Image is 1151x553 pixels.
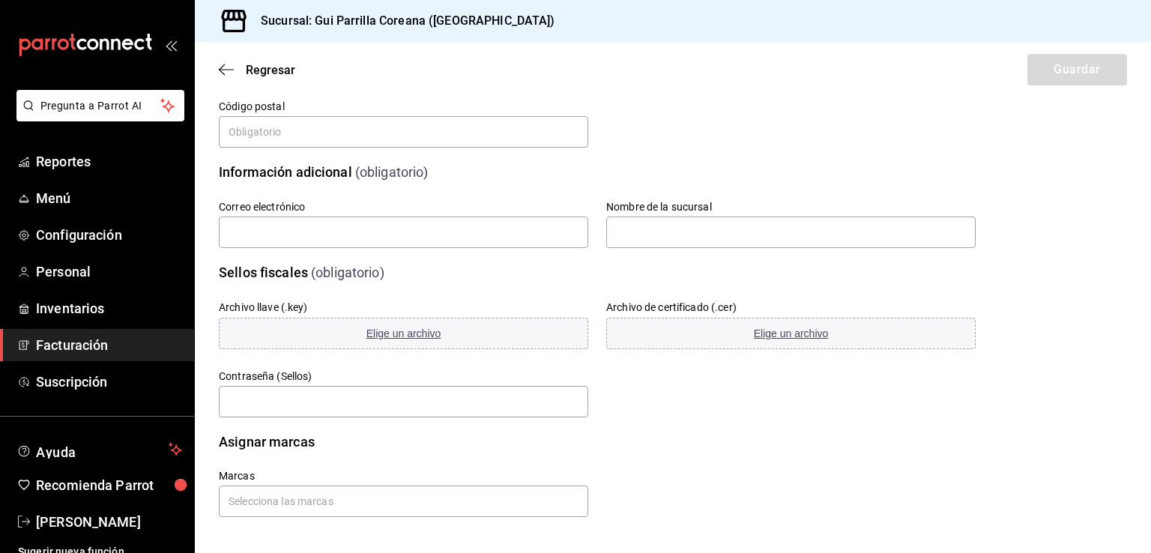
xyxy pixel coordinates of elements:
label: Contraseña (Sellos) [219,371,588,381]
span: Pregunta a Parrot AI [40,98,161,114]
span: Recomienda Parrot [36,475,182,495]
div: Información adicional [219,162,352,182]
div: Asignar marcas [219,432,315,452]
input: Selecciona las marcas [219,486,588,517]
label: Archivo llave (.key) [219,302,308,312]
span: Configuración [36,225,182,245]
div: (obligatorio) [311,262,384,282]
label: Correo electrónico [219,202,588,212]
label: Código postal [219,101,588,112]
span: Elige un archivo [754,327,829,339]
span: Suscripción [36,372,182,392]
span: Reportes [36,151,182,172]
input: Obligatorio [219,116,588,148]
a: Pregunta a Parrot AI [10,109,184,124]
button: Regresar [219,63,295,77]
h3: Sucursal: Gui Parrilla Coreana ([GEOGRAPHIC_DATA]) [249,12,555,30]
button: Elige un archivo [219,318,588,349]
span: Elige un archivo [366,327,441,339]
h6: Marcas [219,470,588,482]
div: (obligatorio) [355,162,429,182]
button: Pregunta a Parrot AI [16,90,184,121]
span: Facturación [36,335,182,355]
label: Nombre de la sucursal [606,202,976,212]
span: Ayuda [36,441,163,459]
button: open_drawer_menu [165,39,177,51]
div: Sellos fiscales [219,262,308,282]
span: Menú [36,188,182,208]
span: Inventarios [36,298,182,318]
button: Elige un archivo [606,318,976,349]
label: Archivo de certificado (.cer) [606,302,737,312]
span: Personal [36,262,182,282]
span: [PERSON_NAME] [36,512,182,532]
span: Regresar [246,63,295,77]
